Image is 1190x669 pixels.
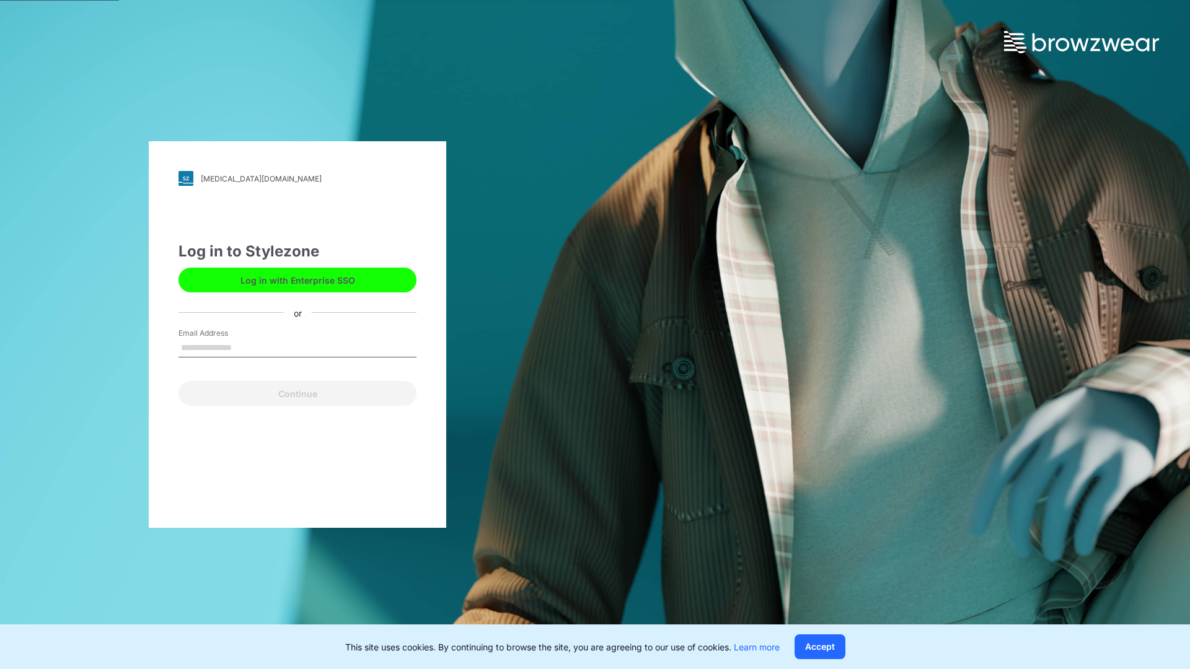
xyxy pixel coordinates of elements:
[201,174,322,183] div: [MEDICAL_DATA][DOMAIN_NAME]
[345,641,780,654] p: This site uses cookies. By continuing to browse the site, you are agreeing to our use of cookies.
[284,306,312,319] div: or
[178,171,416,186] a: [MEDICAL_DATA][DOMAIN_NAME]
[1004,31,1159,53] img: browzwear-logo.73288ffb.svg
[734,642,780,652] a: Learn more
[178,268,416,292] button: Log in with Enterprise SSO
[178,240,416,263] div: Log in to Stylezone
[178,171,193,186] img: svg+xml;base64,PHN2ZyB3aWR0aD0iMjgiIGhlaWdodD0iMjgiIHZpZXdCb3g9IjAgMCAyOCAyOCIgZmlsbD0ibm9uZSIgeG...
[795,634,845,659] button: Accept
[178,328,265,339] label: Email Address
